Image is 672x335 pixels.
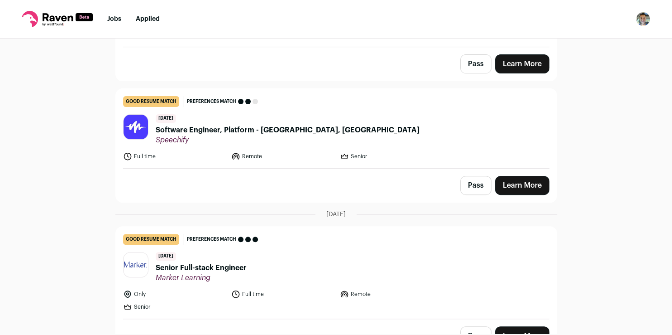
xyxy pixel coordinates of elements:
button: Pass [460,54,491,73]
a: good resume match Preferences match [DATE] Software Engineer, Platform - [GEOGRAPHIC_DATA], [GEOG... [116,89,557,168]
li: Full time [123,152,226,161]
li: Full time [231,290,334,299]
a: Learn More [495,176,549,195]
img: 72ce50523db22b74ae82d339a3cf3b12a7aa891fe2fcae2d3c7863f8c06628ef.png [124,260,148,269]
span: Senior Full-stack Engineer [156,262,247,273]
button: Pass [460,176,491,195]
span: Marker Learning [156,273,247,282]
li: Remote [340,290,443,299]
span: [DATE] [156,114,176,123]
span: [DATE] [326,210,346,219]
div: good resume match [123,234,179,245]
span: Software Engineer, Platform - [GEOGRAPHIC_DATA], [GEOGRAPHIC_DATA] [156,125,419,136]
a: good resume match Preferences match [DATE] Senior Full-stack Engineer Marker Learning Only Full t... [116,227,557,319]
li: Only [123,290,226,299]
a: Applied [136,16,160,22]
a: Learn More [495,54,549,73]
span: Speechify [156,136,419,145]
li: Senior [340,152,443,161]
span: [DATE] [156,252,176,261]
li: Remote [231,152,334,161]
div: good resume match [123,96,179,107]
a: Jobs [107,16,121,22]
li: Senior [123,302,226,311]
img: 19917917-medium_jpg [636,12,650,26]
img: 59b05ed76c69f6ff723abab124283dfa738d80037756823f9fc9e3f42b66bce3.jpg [124,115,148,139]
span: Preferences match [187,97,236,106]
button: Open dropdown [636,12,650,26]
span: Preferences match [187,235,236,244]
